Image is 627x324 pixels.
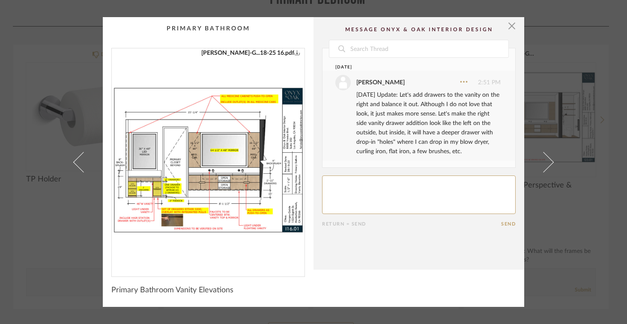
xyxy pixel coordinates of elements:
[111,285,233,295] span: Primary Bathroom Vanity Elevations
[112,48,305,270] div: 0
[335,64,485,71] div: [DATE]
[201,48,300,58] a: [PERSON_NAME]-G...18-25 16.pdf
[356,90,501,156] div: [DATE] Update: Let's add drawers to the vanity on the right and balance it out. Although I do not...
[349,40,508,57] input: Search Thread
[356,78,405,87] div: [PERSON_NAME]
[503,17,520,34] button: Close
[501,221,516,227] button: Send
[112,48,305,270] img: bce33582-f434-4f4f-9dbb-c115a7a88aa6_1000x1000.jpg
[322,221,501,227] div: Return = Send
[335,75,501,90] div: 2:51 PM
